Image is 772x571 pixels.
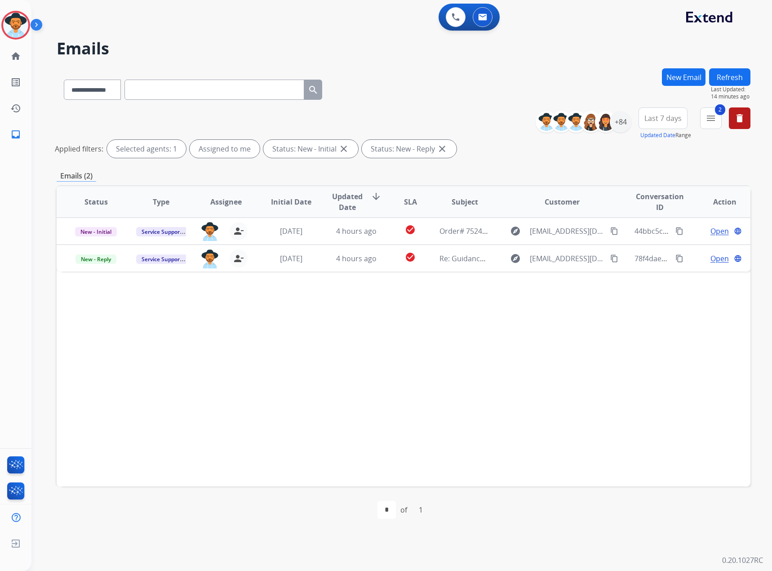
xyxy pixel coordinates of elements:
span: SLA [404,196,417,207]
th: Action [685,186,750,218]
span: New - Reply [75,254,116,264]
button: New Email [662,68,705,86]
span: 14 minutes ago [711,93,750,100]
span: Type [153,196,169,207]
span: 2 [715,104,725,115]
button: Refresh [709,68,750,86]
mat-icon: search [308,85,319,95]
span: [DATE] [280,254,302,263]
div: +84 [610,111,631,133]
span: 78f4dae0-8ffa-4da6-a9cd-5441e48fe906 [634,254,767,263]
div: 1 [412,501,430,519]
mat-icon: home [10,51,21,62]
div: Selected agents: 1 [107,140,186,158]
span: Open [710,226,729,236]
mat-icon: person_remove [233,253,244,264]
span: 4 hours ago [336,254,377,263]
span: Initial Date [271,196,311,207]
h2: Emails [57,40,750,58]
span: Conversation ID [634,191,685,213]
mat-icon: content_copy [675,227,683,235]
div: of [400,504,407,515]
mat-icon: check_circle [405,224,416,235]
span: 44bbc5ce-9df9-4534-a112-e56ab0d821ac [634,226,772,236]
mat-icon: list_alt [10,77,21,88]
mat-icon: content_copy [610,227,618,235]
span: Last 7 days [644,116,682,120]
mat-icon: language [734,254,742,263]
div: Status: New - Initial [263,140,358,158]
mat-icon: language [734,227,742,235]
mat-icon: inbox [10,129,21,140]
span: 4 hours ago [336,226,377,236]
img: agent-avatar [201,250,219,268]
span: [DATE] [280,226,302,236]
button: Last 7 days [639,107,688,129]
span: Range [640,131,691,139]
span: Updated Date [331,191,364,213]
span: [EMAIL_ADDRESS][DOMAIN_NAME] [530,226,606,236]
mat-icon: explore [510,226,521,236]
mat-icon: content_copy [610,254,618,263]
p: 0.20.1027RC [722,555,763,566]
div: Status: New - Reply [362,140,457,158]
span: Customer [545,196,580,207]
img: avatar [3,13,28,38]
span: Status [84,196,108,207]
button: Updated Date [640,132,675,139]
mat-icon: check_circle [405,252,416,263]
p: Applied filters: [55,143,103,154]
mat-icon: delete [734,113,745,124]
mat-icon: history [10,103,21,114]
button: 2 [700,107,722,129]
mat-icon: menu [705,113,716,124]
span: New - Initial [75,227,117,236]
mat-icon: content_copy [675,254,683,263]
mat-icon: arrow_downward [371,191,382,202]
span: Subject [452,196,478,207]
p: Emails (2) [57,170,96,182]
span: Service Support [136,254,187,264]
span: Last Updated: [711,86,750,93]
mat-icon: close [437,143,448,154]
span: Service Support [136,227,187,236]
mat-icon: person_remove [233,226,244,236]
mat-icon: close [338,143,349,154]
span: Assignee [210,196,242,207]
mat-icon: explore [510,253,521,264]
img: agent-avatar [201,222,219,241]
div: Assigned to me [190,140,260,158]
span: Open [710,253,729,264]
span: [EMAIL_ADDRESS][DOMAIN_NAME] [530,253,606,264]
